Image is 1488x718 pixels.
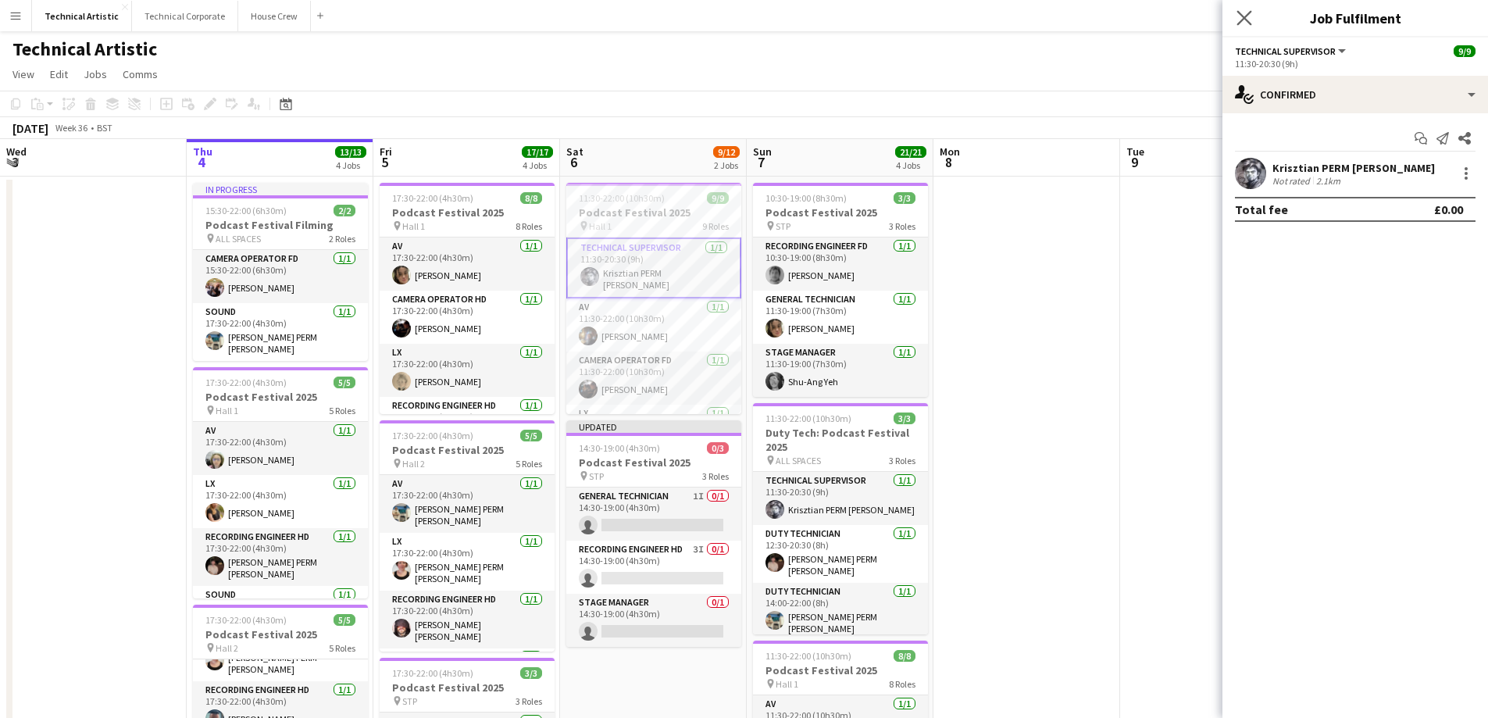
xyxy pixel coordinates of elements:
[205,614,287,626] span: 17:30-22:00 (4h30m)
[334,205,355,216] span: 2/2
[193,475,368,528] app-card-role: LX1/117:30-22:00 (4h30m)[PERSON_NAME]
[765,413,851,424] span: 11:30-22:00 (10h30m)
[191,153,212,171] span: 4
[1222,8,1488,28] h3: Job Fulfilment
[566,238,741,298] app-card-role: Technical Supervisor1/111:30-20:30 (9h)Krisztian PERM [PERSON_NAME]
[1235,45,1348,57] button: Technical Supervisor
[776,678,798,690] span: Hall 1
[1272,161,1435,175] div: Krisztian PERM [PERSON_NAME]
[193,183,368,361] app-job-card: In progress15:30-22:00 (6h30m)2/2Podcast Festival Filming ALL SPACES2 RolesCamera Operator FD1/11...
[380,238,555,291] app-card-role: AV1/117:30-22:00 (4h30m)[PERSON_NAME]
[520,430,542,441] span: 5/5
[520,192,542,204] span: 8/8
[52,122,91,134] span: Week 36
[776,455,821,466] span: ALL SPACES
[579,442,660,454] span: 14:30-19:00 (4h30m)
[329,405,355,416] span: 5 Roles
[1434,202,1463,217] div: £0.00
[1124,153,1144,171] span: 9
[516,695,542,707] span: 3 Roles
[753,403,928,634] app-job-card: 11:30-22:00 (10h30m)3/3Duty Tech: Podcast Festival 2025 ALL SPACES3 RolesTechnical Supervisor1/11...
[238,1,311,31] button: House Crew
[566,420,741,647] app-job-card: Updated14:30-19:00 (4h30m)0/3Podcast Festival 2025 STP3 RolesGeneral Technician1I0/114:30-19:00 (...
[392,430,473,441] span: 17:30-22:00 (4h30m)
[566,352,741,405] app-card-role: Camera Operator FD1/111:30-22:00 (10h30m)[PERSON_NAME]
[937,153,960,171] span: 8
[380,420,555,652] app-job-card: 17:30-22:00 (4h30m)5/5Podcast Festival 2025 Hall 25 RolesAV1/117:30-22:00 (4h30m)[PERSON_NAME] PE...
[84,67,107,81] span: Jobs
[566,205,741,220] h3: Podcast Festival 2025
[44,64,74,84] a: Edit
[377,153,392,171] span: 5
[753,238,928,291] app-card-role: Recording Engineer FD1/110:30-19:00 (8h30m)[PERSON_NAME]
[1235,45,1336,57] span: Technical Supervisor
[380,533,555,591] app-card-role: LX1/117:30-22:00 (4h30m)[PERSON_NAME] PERM [PERSON_NAME]
[392,192,473,204] span: 17:30-22:00 (4h30m)
[380,648,555,702] app-card-role: Sound1/1
[702,470,729,482] span: 3 Roles
[380,591,555,648] app-card-role: Recording Engineer HD1/117:30-22:00 (4h30m)[PERSON_NAME] [PERSON_NAME]
[1313,175,1343,187] div: 2.1km
[329,642,355,654] span: 5 Roles
[714,159,739,171] div: 2 Jobs
[12,38,157,61] h1: Technical Artistic
[707,442,729,454] span: 0/3
[566,541,741,594] app-card-role: Recording Engineer HD3I0/114:30-19:00 (4h30m)
[713,146,740,158] span: 9/12
[380,475,555,533] app-card-role: AV1/117:30-22:00 (4h30m)[PERSON_NAME] PERM [PERSON_NAME]
[702,220,729,232] span: 9 Roles
[32,1,132,31] button: Technical Artistic
[765,192,847,204] span: 10:30-19:00 (8h30m)
[1235,202,1288,217] div: Total fee
[402,458,425,470] span: Hall 2
[894,650,915,662] span: 8/8
[12,67,34,81] span: View
[380,183,555,414] app-job-card: 17:30-22:00 (4h30m)8/8Podcast Festival 2025 Hall 18 RolesAV1/117:30-22:00 (4h30m)[PERSON_NAME]Cam...
[123,67,158,81] span: Comms
[1222,76,1488,113] div: Confirmed
[193,422,368,475] app-card-role: AV1/117:30-22:00 (4h30m)[PERSON_NAME]
[753,525,928,583] app-card-role: Duty Technician1/112:30-20:30 (8h)[PERSON_NAME] PERM [PERSON_NAME]
[516,220,542,232] span: 8 Roles
[753,472,928,525] app-card-role: Technical Supervisor1/111:30-20:30 (9h)Krisztian PERM [PERSON_NAME]
[753,291,928,344] app-card-role: General Technician1/111:30-19:00 (7h30m)[PERSON_NAME]
[380,145,392,159] span: Fri
[566,405,741,458] app-card-role: LX1/1
[97,122,112,134] div: BST
[894,192,915,204] span: 3/3
[522,146,553,158] span: 17/17
[193,303,368,361] app-card-role: Sound1/117:30-22:00 (4h30m)[PERSON_NAME] PERM [PERSON_NAME]
[940,145,960,159] span: Mon
[516,458,542,470] span: 5 Roles
[589,470,604,482] span: STP
[193,627,368,641] h3: Podcast Festival 2025
[4,153,27,171] span: 3
[6,64,41,84] a: View
[216,405,238,416] span: Hall 1
[566,183,741,414] app-job-card: 11:30-22:00 (10h30m)9/9Podcast Festival 2025 Hall 19 RolesTechnical Supervisor1/111:30-20:30 (9h)...
[566,594,741,647] app-card-role: Stage Manager0/114:30-19:00 (4h30m)
[193,183,368,195] div: In progress
[753,663,928,677] h3: Podcast Festival 2025
[132,1,238,31] button: Technical Corporate
[193,586,368,639] app-card-role: Sound1/1
[566,488,741,541] app-card-role: General Technician1I0/114:30-19:00 (4h30m)
[765,650,851,662] span: 11:30-22:00 (10h30m)
[753,344,928,397] app-card-role: Stage Manager1/111:30-19:00 (7h30m)Shu-Ang Yeh
[193,390,368,404] h3: Podcast Festival 2025
[579,192,665,204] span: 11:30-22:00 (10h30m)
[566,455,741,470] h3: Podcast Festival 2025
[193,367,368,598] app-job-card: 17:30-22:00 (4h30m)5/5Podcast Festival 2025 Hall 15 RolesAV1/117:30-22:00 (4h30m)[PERSON_NAME]LX1...
[889,678,915,690] span: 8 Roles
[329,233,355,245] span: 2 Roles
[895,146,926,158] span: 21/21
[707,192,729,204] span: 9/9
[402,220,425,232] span: Hall 1
[193,250,368,303] app-card-role: Camera Operator FD1/115:30-22:00 (6h30m)[PERSON_NAME]
[193,528,368,586] app-card-role: Recording Engineer HD1/117:30-22:00 (4h30m)[PERSON_NAME] PERM [PERSON_NAME]
[77,64,113,84] a: Jobs
[520,667,542,679] span: 3/3
[564,153,583,171] span: 6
